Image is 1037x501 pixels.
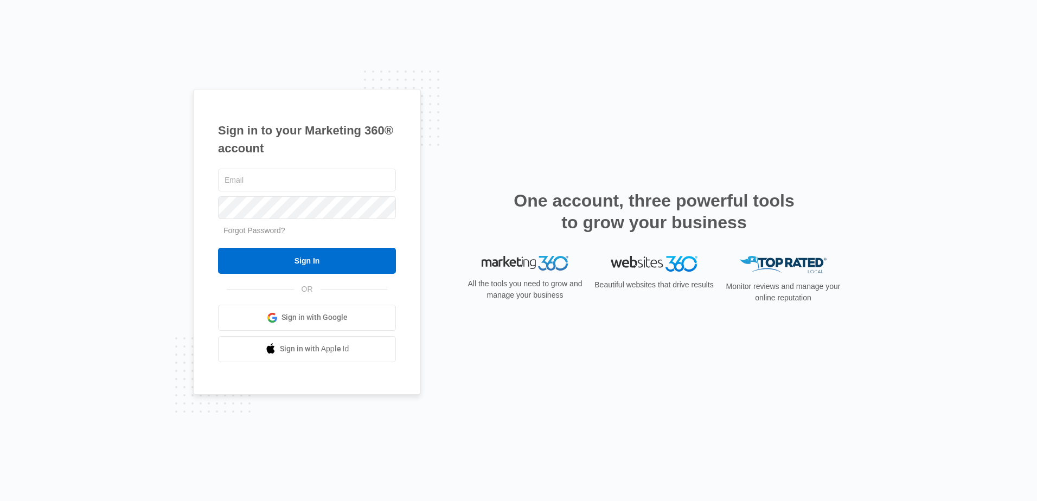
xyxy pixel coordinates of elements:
[294,284,321,295] span: OR
[218,248,396,274] input: Sign In
[218,169,396,191] input: Email
[218,121,396,157] h1: Sign in to your Marketing 360® account
[281,312,348,323] span: Sign in with Google
[280,343,349,355] span: Sign in with Apple Id
[593,279,715,291] p: Beautiful websites that drive results
[722,281,844,304] p: Monitor reviews and manage your online reputation
[218,305,396,331] a: Sign in with Google
[740,256,827,274] img: Top Rated Local
[611,256,697,272] img: Websites 360
[223,226,285,235] a: Forgot Password?
[464,278,586,301] p: All the tools you need to grow and manage your business
[482,256,568,271] img: Marketing 360
[218,336,396,362] a: Sign in with Apple Id
[510,190,798,233] h2: One account, three powerful tools to grow your business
